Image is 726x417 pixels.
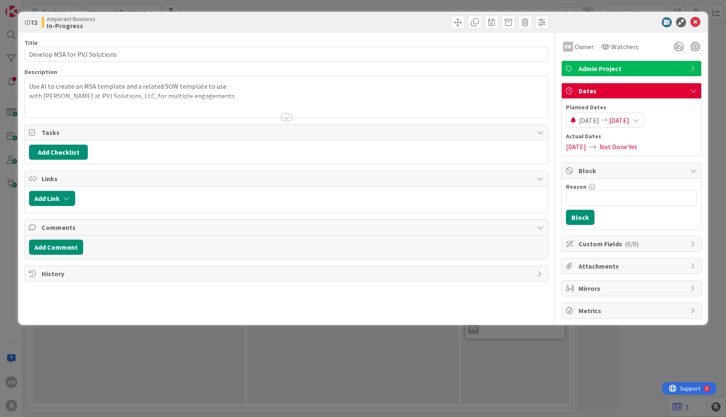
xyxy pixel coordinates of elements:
span: Custom Fields [579,239,686,249]
span: Dates [579,86,686,96]
span: ID [24,17,37,27]
span: Tasks [42,127,533,137]
span: Actual Dates [566,132,697,141]
label: Reason [566,183,587,190]
span: Links [42,174,533,184]
span: Metrics [579,306,686,316]
p: Use AI to create an MSA template and a related SOW template to use [29,82,544,91]
span: History [42,269,533,279]
span: Comments [42,222,533,232]
div: 9 [44,3,46,10]
span: Description [24,68,57,76]
b: 72 [31,18,37,26]
b: In-Progress [47,22,95,29]
span: Owner [575,42,594,52]
span: Planned Dates [566,103,697,112]
span: Admin Project [579,63,686,74]
button: Add Comment [29,240,83,255]
span: Not Done Yet [600,142,637,152]
button: Block [566,210,594,225]
span: Support [18,1,38,11]
label: Title [24,39,38,47]
span: Mirrors [579,283,686,293]
span: [DATE] [566,142,586,152]
input: type card name here... [24,47,548,62]
span: Block [579,166,686,176]
p: with [PERSON_NAME] at PVJ Solutions, LLC, for multiple engagements [29,91,544,101]
div: VW [563,42,573,52]
span: Watchers [611,42,639,52]
span: ( 0/0 ) [625,240,639,248]
span: Attachments [579,261,686,271]
span: [DATE] [609,115,629,125]
span: Amperant Business [47,16,95,22]
button: Add Link [29,191,75,206]
span: [DATE] [579,115,599,125]
button: Add Checklist [29,145,88,160]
